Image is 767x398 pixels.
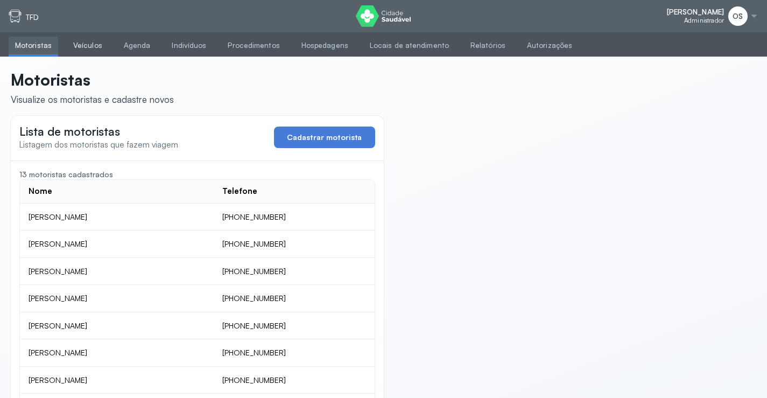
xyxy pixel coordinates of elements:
[363,37,455,54] a: Locais de atendimento
[9,37,58,54] a: Motoristas
[214,204,374,231] td: [PHONE_NUMBER]
[19,139,178,150] span: Listagem dos motoristas que fazem viagem
[214,339,374,367] td: [PHONE_NUMBER]
[356,5,411,27] img: logo do Cidade Saudável
[11,70,174,89] p: Motoristas
[214,285,374,312] td: [PHONE_NUMBER]
[464,37,512,54] a: Relatórios
[20,204,214,231] td: [PERSON_NAME]
[733,12,743,21] span: OS
[20,367,214,394] td: [PERSON_NAME]
[20,312,214,340] td: [PERSON_NAME]
[221,37,286,54] a: Procedimentos
[9,10,22,23] img: tfd.svg
[274,127,375,148] button: Cadastrar motorista
[20,339,214,367] td: [PERSON_NAME]
[214,367,374,394] td: [PHONE_NUMBER]
[165,37,213,54] a: Indivíduos
[20,258,214,285] td: [PERSON_NAME]
[11,94,174,105] div: Visualize os motoristas e cadastre novos
[214,231,374,258] td: [PHONE_NUMBER]
[20,285,214,312] td: [PERSON_NAME]
[520,37,579,54] a: Autorizações
[117,37,157,54] a: Agenda
[684,17,724,24] span: Administrador
[222,186,257,197] div: Telefone
[29,186,52,197] div: Nome
[214,312,374,340] td: [PHONE_NUMBER]
[26,13,39,22] p: TFD
[214,258,374,285] td: [PHONE_NUMBER]
[19,170,375,179] div: 13 motoristas cadastrados
[20,231,214,258] td: [PERSON_NAME]
[295,37,355,54] a: Hospedagens
[667,8,724,17] span: [PERSON_NAME]
[19,124,120,138] span: Lista de motoristas
[67,37,109,54] a: Veículos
